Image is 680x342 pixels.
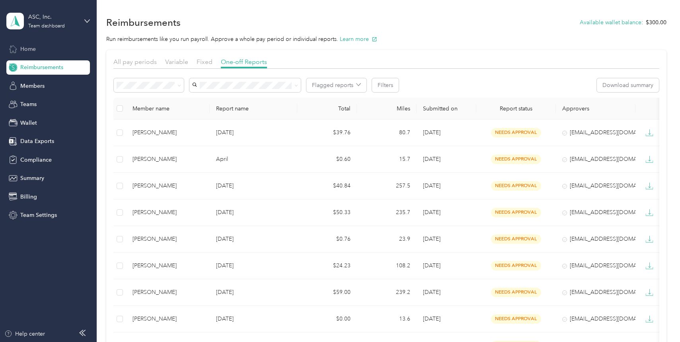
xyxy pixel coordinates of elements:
[113,58,157,66] span: All pay periods
[132,261,203,270] div: [PERSON_NAME]
[106,35,666,43] p: Run reimbursements like you run payroll. Approve a whole pay period or individual reports.
[491,261,541,270] span: needs approval
[132,208,203,217] div: [PERSON_NAME]
[597,78,659,92] button: Download summary
[132,128,203,137] div: [PERSON_NAME]
[357,173,417,199] td: 257.5
[340,35,377,43] button: Learn more
[562,182,629,190] div: [EMAIL_ADDRESS][DOMAIN_NAME]
[216,182,291,190] p: [DATE]
[28,13,78,21] div: ASC, Inc.
[646,18,666,27] span: $300.00
[20,82,45,90] span: Members
[372,78,399,92] button: Filters
[20,156,52,164] span: Compliance
[20,137,54,145] span: Data Exports
[641,18,643,27] span: :
[363,105,410,112] div: Miles
[423,289,440,296] span: [DATE]
[132,105,203,112] div: Member name
[297,199,357,226] td: $50.33
[483,105,549,112] span: Report status
[297,253,357,279] td: $24.23
[491,128,541,137] span: needs approval
[216,235,291,243] p: [DATE]
[132,235,203,243] div: [PERSON_NAME]
[562,261,629,270] div: [EMAIL_ADDRESS][DOMAIN_NAME]
[491,314,541,323] span: needs approval
[562,288,629,297] div: [EMAIL_ADDRESS][DOMAIN_NAME]
[210,98,297,120] th: Report name
[28,24,65,29] div: Team dashboard
[297,173,357,199] td: $40.84
[216,208,291,217] p: [DATE]
[423,236,440,242] span: [DATE]
[132,182,203,190] div: [PERSON_NAME]
[306,78,366,92] button: Flagged reports
[357,226,417,253] td: 23.9
[297,279,357,306] td: $59.00
[4,330,45,338] button: Help center
[491,155,541,164] span: needs approval
[580,18,641,27] button: Available wallet balance
[20,211,57,219] span: Team Settings
[423,182,440,189] span: [DATE]
[126,98,210,120] th: Member name
[20,63,63,71] span: Reimbursements
[491,288,541,297] span: needs approval
[423,209,440,216] span: [DATE]
[216,261,291,270] p: [DATE]
[562,315,629,323] div: [EMAIL_ADDRESS][DOMAIN_NAME]
[423,262,440,269] span: [DATE]
[491,181,541,190] span: needs approval
[562,155,629,164] div: [EMAIL_ADDRESS][DOMAIN_NAME]
[297,120,357,146] td: $39.76
[297,306,357,332] td: $0.00
[357,199,417,226] td: 235.7
[491,208,541,217] span: needs approval
[423,129,440,136] span: [DATE]
[20,45,36,53] span: Home
[297,146,357,173] td: $0.60
[132,288,203,297] div: [PERSON_NAME]
[635,298,680,342] iframe: Everlance-gr Chat Button Frame
[357,306,417,332] td: 13.6
[357,279,417,306] td: 239.2
[20,119,37,127] span: Wallet
[216,128,291,137] p: [DATE]
[556,98,635,120] th: Approvers
[423,156,440,162] span: [DATE]
[165,58,188,66] span: Variable
[491,234,541,243] span: needs approval
[357,146,417,173] td: 15.7
[132,155,203,164] div: [PERSON_NAME]
[20,174,44,182] span: Summary
[20,100,37,108] span: Teams
[106,18,181,27] h1: Reimbursements
[20,193,37,201] span: Billing
[562,128,629,137] div: [EMAIL_ADDRESS][DOMAIN_NAME]
[357,253,417,279] td: 108.2
[304,105,351,112] div: Total
[132,315,203,323] div: [PERSON_NAME]
[197,58,212,66] span: Fixed
[562,208,629,217] div: [EMAIL_ADDRESS][DOMAIN_NAME]
[357,120,417,146] td: 80.7
[417,98,476,120] th: Submitted on
[562,235,629,243] div: [EMAIL_ADDRESS][DOMAIN_NAME]
[216,155,291,164] p: April
[297,226,357,253] td: $0.76
[221,58,267,66] span: One-off Reports
[423,315,440,322] span: [DATE]
[216,288,291,297] p: [DATE]
[216,315,291,323] p: [DATE]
